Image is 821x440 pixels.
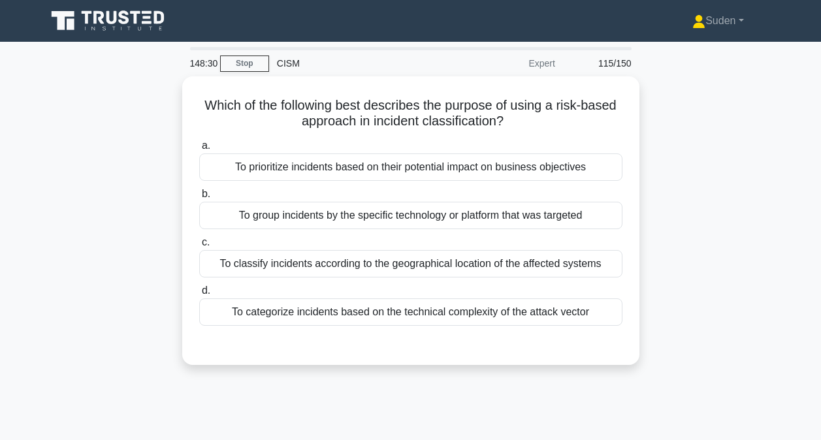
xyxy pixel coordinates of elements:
[199,298,622,326] div: To categorize incidents based on the technical complexity of the attack vector
[269,50,449,76] div: CISM
[202,285,210,296] span: d.
[449,50,563,76] div: Expert
[202,188,210,199] span: b.
[199,250,622,277] div: To classify incidents according to the geographical location of the affected systems
[661,8,775,34] a: Suden
[202,236,210,247] span: c.
[202,140,210,151] span: a.
[199,153,622,181] div: To prioritize incidents based on their potential impact on business objectives
[220,55,269,72] a: Stop
[563,50,639,76] div: 115/150
[199,202,622,229] div: To group incidents by the specific technology or platform that was targeted
[198,97,624,130] h5: Which of the following best describes the purpose of using a risk-based approach in incident clas...
[182,50,220,76] div: 148:30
